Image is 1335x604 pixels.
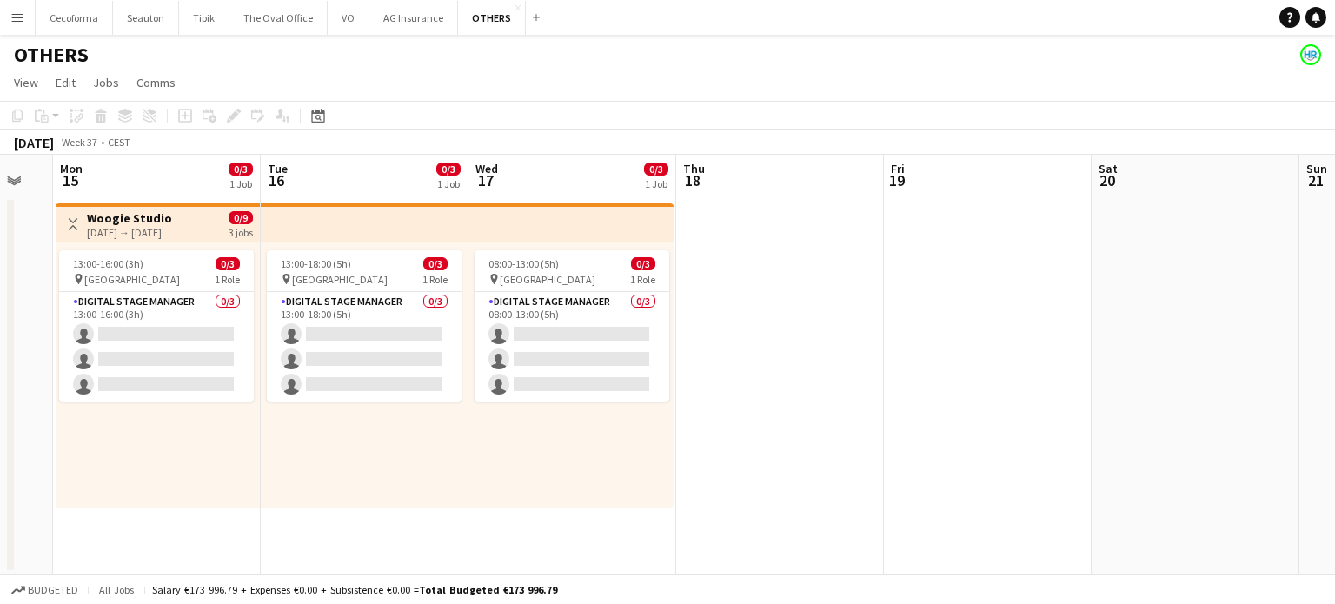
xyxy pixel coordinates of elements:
[59,250,254,402] app-job-card: 13:00-16:00 (3h)0/3 [GEOGRAPHIC_DATA]1 RoleDigital Stage Manager0/313:00-16:00 (3h)
[292,273,388,286] span: [GEOGRAPHIC_DATA]
[422,273,448,286] span: 1 Role
[57,136,101,149] span: Week 37
[1099,161,1118,176] span: Sat
[96,583,137,596] span: All jobs
[683,161,705,176] span: Thu
[229,224,253,239] div: 3 jobs
[84,273,180,286] span: [GEOGRAPHIC_DATA]
[475,292,669,402] app-card-role: Digital Stage Manager0/308:00-13:00 (5h)
[229,177,252,190] div: 1 Job
[179,1,229,35] button: Tipik
[630,273,655,286] span: 1 Role
[93,75,119,90] span: Jobs
[265,170,288,190] span: 16
[423,257,448,270] span: 0/3
[1304,170,1327,190] span: 21
[152,583,557,596] div: Salary €173 996.79 + Expenses €0.00 + Subsistence €0.00 =
[108,136,130,149] div: CEST
[645,177,667,190] div: 1 Job
[130,71,183,94] a: Comms
[36,1,113,35] button: Cecoforma
[681,170,705,190] span: 18
[87,210,172,226] h3: Woogie Studio
[229,211,253,224] span: 0/9
[56,75,76,90] span: Edit
[475,250,669,402] app-job-card: 08:00-13:00 (5h)0/3 [GEOGRAPHIC_DATA]1 RoleDigital Stage Manager0/308:00-13:00 (5h)
[14,75,38,90] span: View
[14,42,89,68] h1: OTHERS
[215,273,240,286] span: 1 Role
[888,170,905,190] span: 19
[9,581,81,600] button: Budgeted
[475,161,498,176] span: Wed
[216,257,240,270] span: 0/3
[437,177,460,190] div: 1 Job
[229,163,253,176] span: 0/3
[1300,44,1321,65] app-user-avatar: HR Team
[891,161,905,176] span: Fri
[229,1,328,35] button: The Oval Office
[1306,161,1327,176] span: Sun
[488,257,559,270] span: 08:00-13:00 (5h)
[268,161,288,176] span: Tue
[267,292,462,402] app-card-role: Digital Stage Manager0/313:00-18:00 (5h)
[419,583,557,596] span: Total Budgeted €173 996.79
[73,257,143,270] span: 13:00-16:00 (3h)
[473,170,498,190] span: 17
[14,134,54,151] div: [DATE]
[436,163,461,176] span: 0/3
[631,257,655,270] span: 0/3
[369,1,458,35] button: AG Insurance
[60,161,83,176] span: Mon
[644,163,668,176] span: 0/3
[57,170,83,190] span: 15
[28,584,78,596] span: Budgeted
[86,71,126,94] a: Jobs
[500,273,595,286] span: [GEOGRAPHIC_DATA]
[136,75,176,90] span: Comms
[59,292,254,402] app-card-role: Digital Stage Manager0/313:00-16:00 (3h)
[113,1,179,35] button: Seauton
[87,226,172,239] div: [DATE] → [DATE]
[458,1,526,35] button: OTHERS
[267,250,462,402] app-job-card: 13:00-18:00 (5h)0/3 [GEOGRAPHIC_DATA]1 RoleDigital Stage Manager0/313:00-18:00 (5h)
[328,1,369,35] button: VO
[7,71,45,94] a: View
[49,71,83,94] a: Edit
[1096,170,1118,190] span: 20
[281,257,351,270] span: 13:00-18:00 (5h)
